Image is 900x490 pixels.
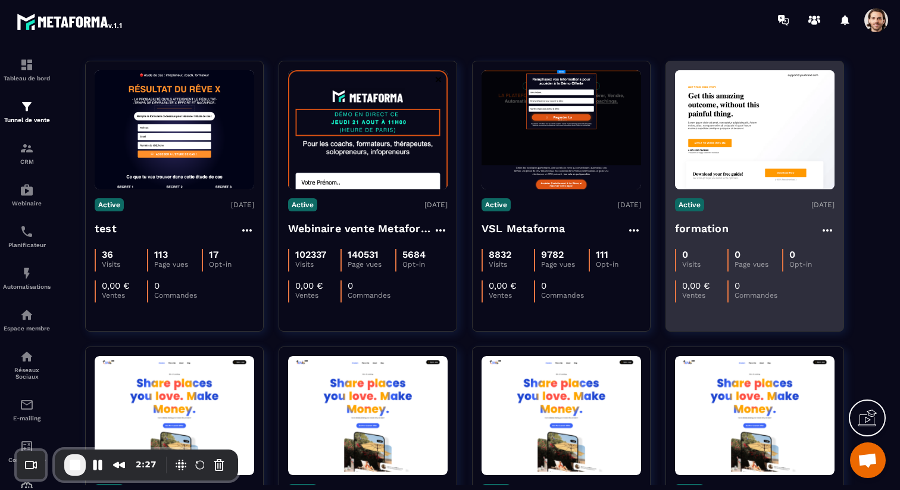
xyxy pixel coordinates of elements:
[102,249,113,260] p: 36
[20,58,34,72] img: formation
[209,260,254,269] p: Opt-in
[3,132,51,174] a: formationformationCRM
[3,367,51,380] p: Réseaux Sociaux
[675,198,704,211] p: Active
[3,158,51,165] p: CRM
[3,49,51,90] a: formationformationTableau de bord
[682,280,710,291] p: 0,00 €
[154,249,168,260] p: 113
[596,249,608,260] p: 111
[102,260,147,269] p: Visits
[682,291,727,299] p: Ventes
[735,280,740,291] p: 0
[20,349,34,364] img: social-network
[288,360,448,472] img: image
[424,201,448,209] p: [DATE]
[3,75,51,82] p: Tableau de bord
[295,280,323,291] p: 0,00 €
[3,299,51,341] a: automationsautomationsEspace membre
[154,260,201,269] p: Page vues
[20,266,34,280] img: automations
[3,389,51,430] a: emailemailE-mailing
[482,70,641,189] img: image
[154,280,160,291] p: 0
[348,280,353,291] p: 0
[295,249,326,260] p: 102337
[3,283,51,290] p: Automatisations
[20,183,34,197] img: automations
[288,220,433,237] h4: Webinaire vente Metaforma
[789,260,835,269] p: Opt-in
[20,308,34,322] img: automations
[789,249,795,260] p: 0
[3,242,51,248] p: Planificateur
[489,280,517,291] p: 0,00 €
[682,260,727,269] p: Visits
[20,398,34,412] img: email
[295,291,340,299] p: Ventes
[102,291,147,299] p: Ventes
[95,70,254,189] img: image
[20,439,34,454] img: accountant
[735,249,740,260] p: 0
[295,260,340,269] p: Visits
[95,198,124,211] p: Active
[682,249,688,260] p: 0
[735,291,780,299] p: Commandes
[348,249,379,260] p: 140531
[288,198,317,211] p: Active
[3,325,51,332] p: Espace membre
[17,11,124,32] img: logo
[482,220,565,237] h4: VSL Metaforma
[402,260,448,269] p: Opt-in
[348,291,393,299] p: Commandes
[288,70,448,189] img: image
[489,291,534,299] p: Ventes
[482,360,641,472] img: image
[3,216,51,257] a: schedulerschedulerPlanificateur
[541,260,588,269] p: Page vues
[541,249,564,260] p: 9782
[541,280,546,291] p: 0
[231,201,254,209] p: [DATE]
[489,249,511,260] p: 8832
[3,117,51,123] p: Tunnel de vente
[3,200,51,207] p: Webinaire
[402,249,426,260] p: 5684
[489,260,534,269] p: Visits
[3,257,51,299] a: automationsautomationsAutomatisations
[850,442,886,478] a: Ouvrir le chat
[3,430,51,472] a: accountantaccountantComptabilité
[102,280,130,291] p: 0,00 €
[20,99,34,114] img: formation
[3,90,51,132] a: formationformationTunnel de vente
[95,220,117,237] h4: test
[541,291,586,299] p: Commandes
[154,291,199,299] p: Commandes
[675,220,729,237] h4: formation
[348,260,395,269] p: Page vues
[675,360,835,472] img: image
[3,174,51,216] a: automationsautomationsWebinaire
[3,415,51,422] p: E-mailing
[596,260,641,269] p: Opt-in
[95,360,254,472] img: image
[811,201,835,209] p: [DATE]
[209,249,218,260] p: 17
[735,260,782,269] p: Page vues
[20,224,34,239] img: scheduler
[3,341,51,389] a: social-networksocial-networkRéseaux Sociaux
[482,198,511,211] p: Active
[618,201,641,209] p: [DATE]
[675,70,835,189] img: image
[20,141,34,155] img: formation
[3,457,51,463] p: Comptabilité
